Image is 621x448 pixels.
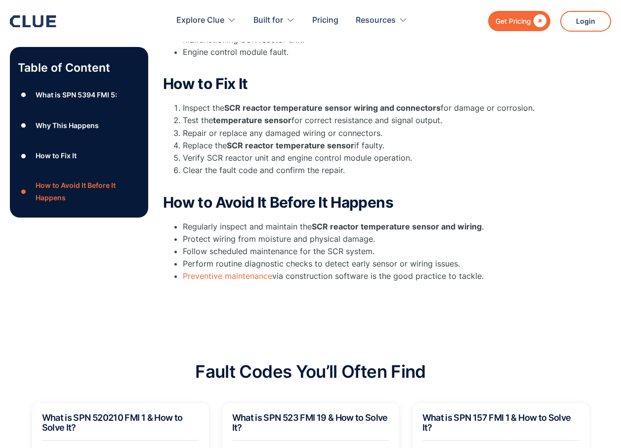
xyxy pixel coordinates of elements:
[36,89,117,101] div: What is SPN 5394 FMI 5:
[183,46,558,71] li: Engine control module fault.
[560,11,611,32] a: Login
[183,245,558,258] li: Follow scheduled maintenance for the SCR system.
[18,118,140,133] a: ●Why This Happens
[36,150,77,162] div: How to Fix It
[183,127,558,139] li: Repair or replace any damaged wiring or connectors.
[195,362,425,381] h2: Fault Codes You’ll Often Find
[232,413,389,433] h2: What is SPN 523 FMI 19 & How to Solve It?
[36,179,140,204] div: How to Avoid It Before It Happens
[18,88,30,102] div: ●
[183,114,558,127] li: Test the for correct resistance and signal output.
[18,179,140,204] a: ●How to Avoid It Before It Happens
[312,5,338,36] a: Pricing
[18,88,140,102] a: ●What is SPN 5394 FMI 5:
[356,5,408,36] div: Resources
[163,75,248,92] strong: How to Fix It
[183,164,558,189] li: Clear the fault code and confirm the repair.
[183,102,558,114] li: Inspect the for damage or corrosion.
[312,222,482,231] strong: SCR reactor temperature sensor and wiring
[183,270,558,282] li: via construction software is the good practice to tackle.
[183,233,558,245] li: Protect wiring from moisture and physical damage.
[176,5,224,36] div: Explore Clue
[163,193,393,211] strong: How to Avoid It Before It Happens
[176,5,236,36] div: Explore Clue
[183,221,558,233] li: Regularly inspect and maintain the .
[253,5,295,36] div: Built for
[183,152,558,164] li: Verify SCR reactor unit and engine control module operation.
[422,413,580,433] h2: What is SPN 157 FMI 1 & How to Solve It?
[488,11,550,31] a: Get Pricing
[18,118,30,133] div: ●
[18,184,30,199] div: ●
[531,15,546,27] div: 
[18,148,30,163] div: ●
[42,413,199,433] h2: What is SPN 520210 FMI 1 & How to Solve It?
[36,119,99,132] div: Why This Happens
[183,271,272,281] a: Preventive maintenance
[183,139,558,152] li: Replace the if faulty.
[496,15,531,27] div: Get Pricing
[213,115,291,125] strong: temperature sensor
[18,148,140,163] a: ●How to Fix It
[227,140,354,150] strong: SCR reactor temperature sensor
[356,5,396,36] div: Resources
[18,60,140,76] p: Table of Content
[253,5,283,36] div: Built for
[183,258,558,270] li: Perform routine diagnostic checks to detect early sensor or wiring issues.
[224,103,441,113] strong: SCR reactor temperature sensor wiring and connectors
